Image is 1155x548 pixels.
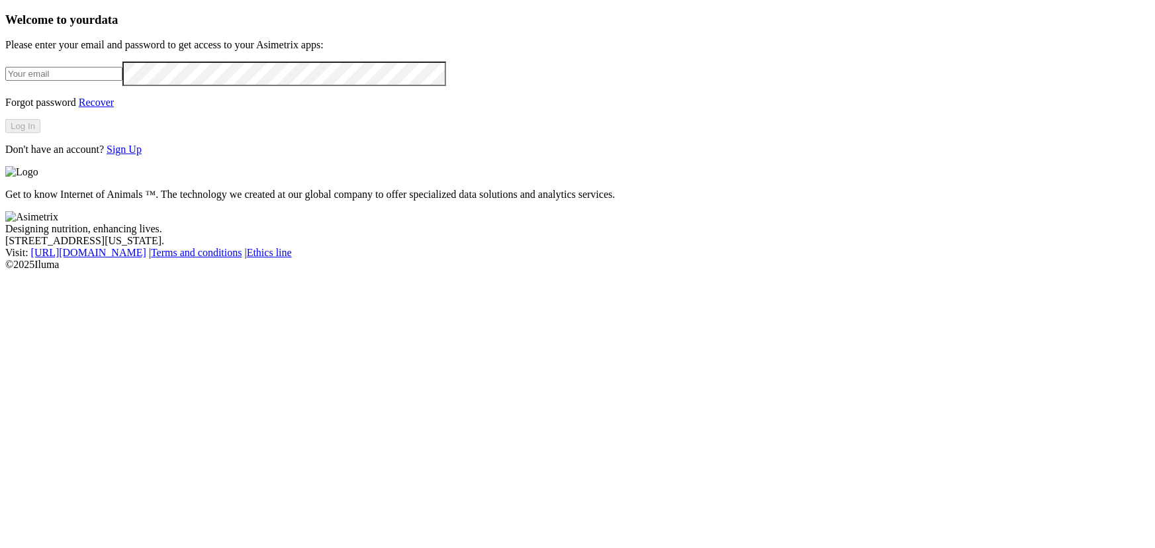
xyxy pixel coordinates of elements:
div: Visit : | | [5,247,1150,259]
p: Forgot password [5,97,1150,109]
span: data [95,13,118,26]
input: Your email [5,67,122,81]
div: Designing nutrition, enhancing lives. [5,223,1150,235]
p: Don't have an account? [5,144,1150,156]
img: Asimetrix [5,211,58,223]
img: Logo [5,166,38,178]
a: Sign Up [107,144,142,155]
p: Please enter your email and password to get access to your Asimetrix apps: [5,39,1150,51]
button: Log In [5,119,40,133]
a: Terms and conditions [151,247,242,258]
p: Get to know Internet of Animals ™. The technology we created at our global company to offer speci... [5,189,1150,201]
a: Recover [79,97,114,108]
h3: Welcome to your [5,13,1150,27]
div: [STREET_ADDRESS][US_STATE]. [5,235,1150,247]
a: [URL][DOMAIN_NAME] [31,247,146,258]
a: Ethics line [247,247,292,258]
div: © 2025 Iluma [5,259,1150,271]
